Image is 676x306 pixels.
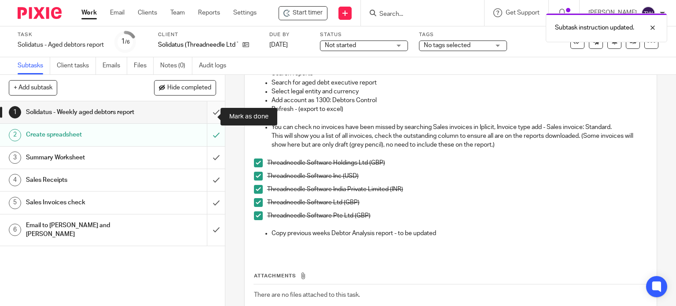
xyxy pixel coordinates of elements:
h1: Solidatus - Weekly aged debtors report [26,106,141,119]
h1: Summary Worksheet [26,151,141,164]
h1: Sales Invoices check [26,196,141,209]
span: Hide completed [167,85,211,92]
div: 6 [9,224,21,236]
div: 2 [9,129,21,141]
label: Status [320,31,408,38]
a: Notes (0) [160,57,192,74]
h1: Create spreadsheet [26,128,141,141]
div: Solidatus (Threadneedle Ltd T/A) - Solidatus - Aged debtors report [279,6,327,20]
div: 5 [9,197,21,209]
h1: Email to [PERSON_NAME] and [PERSON_NAME] [26,219,141,241]
p: Threadneedle Software Ltd (GBP) [267,198,648,207]
a: Client tasks [57,57,96,74]
button: + Add subtask [9,80,57,95]
img: svg%3E [641,6,655,20]
div: 3 [9,151,21,164]
a: Reports [198,8,220,17]
div: 1 [121,37,130,47]
a: Team [170,8,185,17]
span: Attachments [254,273,296,278]
p: Threadneedle Software India Private Limited (INR) [267,185,648,194]
a: Emails [103,57,127,74]
p: Select legal entity and currency [272,87,648,96]
span: There are no files attached to this task. [254,292,360,298]
p: Refresh - (export to excel) [272,105,648,114]
div: 4 [9,174,21,186]
p: Add account as 1300: Debtors Control [272,96,648,105]
a: Work [81,8,97,17]
p: Threadneedle Software Inc (USD) [267,172,648,181]
p: Threadneedle Software Pte Ltd (GBP) [267,211,648,220]
a: Clients [138,8,157,17]
div: 1 [9,106,21,118]
p: This will show you a list of all invoices, check the outstanding column to ensure all are on the ... [272,132,648,150]
a: Settings [233,8,257,17]
a: Files [134,57,154,74]
label: Client [158,31,258,38]
a: Email [110,8,125,17]
small: /6 [125,40,130,44]
p: Solidatus (Threadneedle Ltd T/A) [158,41,238,49]
p: You can check no invoices have been missed by searching Sales invoices in Iplicit, Invoice type a... [272,123,648,132]
img: Pixie [18,7,62,19]
span: Not started [325,42,356,48]
p: Subtask instruction updated. [555,23,634,32]
label: Due by [269,31,309,38]
p: Threadneedle Software Holdings Ltd (GBP) [267,159,648,167]
div: Solidatus - Aged debtors report [18,41,104,49]
p: Copy previous weeks Debtor Analysis report - to be updated [272,229,648,238]
span: No tags selected [424,42,470,48]
label: Task [18,31,104,38]
p: Search for aged debt executive report [272,78,648,87]
button: Hide completed [154,80,216,95]
span: [DATE] [269,42,288,48]
a: Audit logs [199,57,233,74]
a: Subtasks [18,57,50,74]
span: Start timer [293,8,323,18]
h1: Sales Receipts [26,173,141,187]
